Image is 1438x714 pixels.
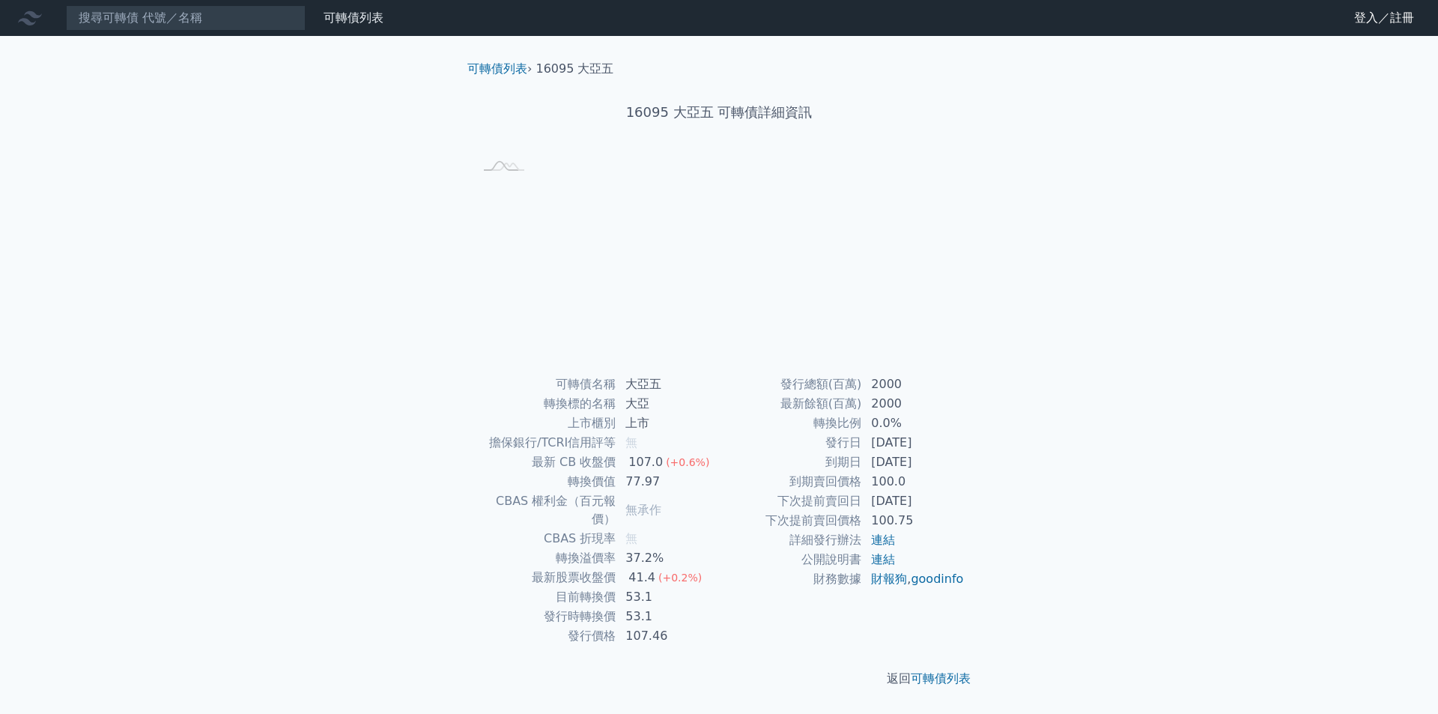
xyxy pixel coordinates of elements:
a: 登入／註冊 [1342,6,1426,30]
td: 下次提前賣回日 [719,491,862,511]
td: 最新餘額(百萬) [719,394,862,414]
td: 財務數據 [719,569,862,589]
td: 53.1 [616,587,719,607]
td: 107.46 [616,626,719,646]
td: 詳細發行辦法 [719,530,862,550]
td: 100.75 [862,511,965,530]
h1: 16095 大亞五 可轉債詳細資訊 [455,102,983,123]
td: 2000 [862,394,965,414]
td: 最新 CB 收盤價 [473,453,616,472]
span: 無 [625,531,637,545]
td: [DATE] [862,491,965,511]
span: 無 [625,435,637,450]
a: 可轉債列表 [911,671,971,686]
span: 無承作 [625,503,661,517]
td: 發行日 [719,433,862,453]
td: 轉換價值 [473,472,616,491]
input: 搜尋可轉債 代號／名稱 [66,5,306,31]
li: 16095 大亞五 [536,60,614,78]
td: 到期賣回價格 [719,472,862,491]
li: › [467,60,532,78]
td: 大亞五 [616,375,719,394]
a: 連結 [871,533,895,547]
td: 下次提前賣回價格 [719,511,862,530]
td: CBAS 權利金（百元報價） [473,491,616,529]
td: 轉換標的名稱 [473,394,616,414]
td: 發行時轉換價 [473,607,616,626]
a: goodinfo [911,572,963,586]
td: 53.1 [616,607,719,626]
td: 擔保銀行/TCRI信用評等 [473,433,616,453]
td: 100.0 [862,472,965,491]
td: 大亞 [616,394,719,414]
td: 0.0% [862,414,965,433]
td: 發行總額(百萬) [719,375,862,394]
a: 可轉債列表 [467,61,527,76]
td: 到期日 [719,453,862,472]
a: 連結 [871,552,895,566]
td: [DATE] [862,433,965,453]
div: 41.4 [625,569,658,587]
td: [DATE] [862,453,965,472]
p: 返回 [455,670,983,688]
td: 可轉債名稱 [473,375,616,394]
a: 可轉債列表 [324,10,383,25]
a: 財報狗 [871,572,907,586]
td: 目前轉換價 [473,587,616,607]
span: (+0.2%) [658,572,702,584]
td: CBAS 折現率 [473,529,616,548]
td: 77.97 [616,472,719,491]
td: 公開說明書 [719,550,862,569]
td: 轉換溢價率 [473,548,616,568]
div: 107.0 [625,453,666,471]
td: 37.2% [616,548,719,568]
td: 上市櫃別 [473,414,616,433]
td: 上市 [616,414,719,433]
span: (+0.6%) [666,456,709,468]
td: , [862,569,965,589]
td: 2000 [862,375,965,394]
td: 轉換比例 [719,414,862,433]
td: 最新股票收盤價 [473,568,616,587]
td: 發行價格 [473,626,616,646]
